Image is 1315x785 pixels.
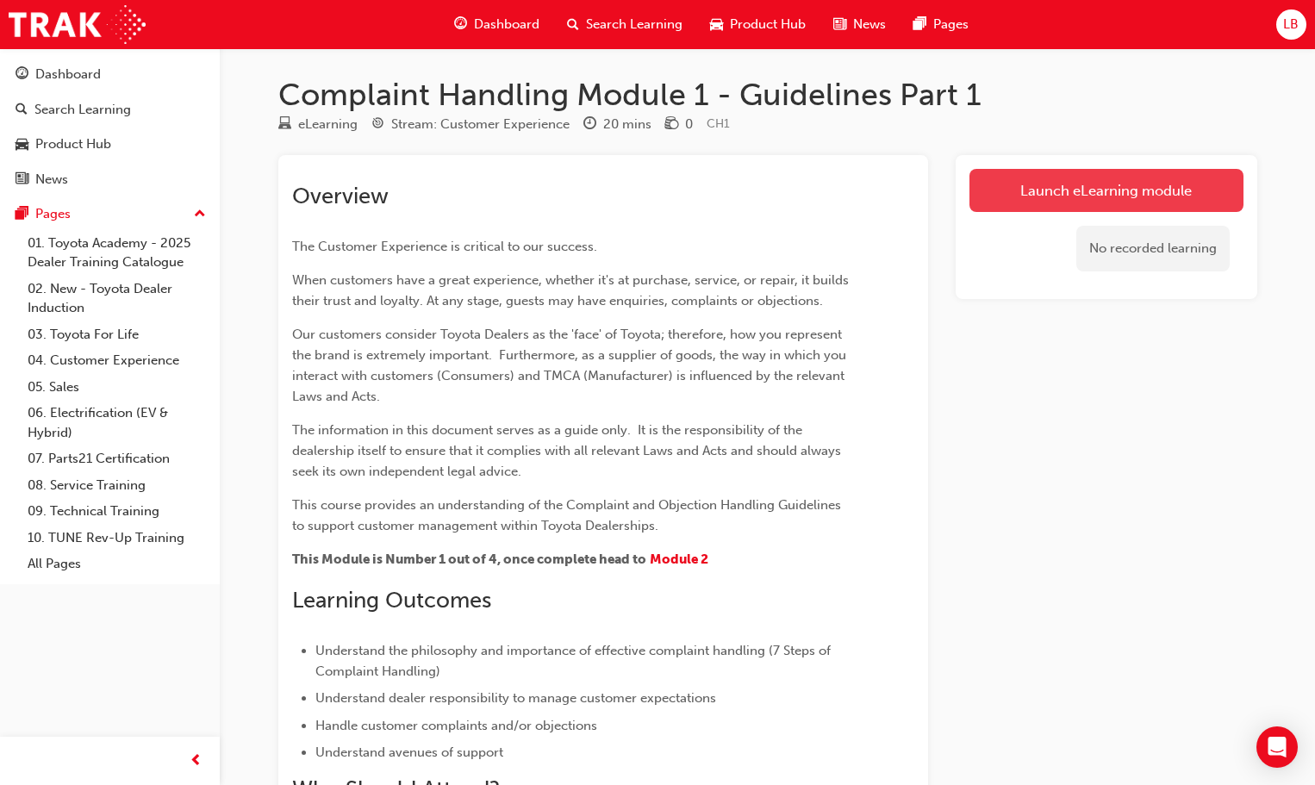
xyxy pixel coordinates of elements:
span: The Customer Experience is critical to our success. [292,239,597,254]
div: No recorded learning [1076,226,1230,271]
span: LB [1283,15,1299,34]
span: clock-icon [583,117,596,133]
a: guage-iconDashboard [440,7,553,42]
div: 0 [685,115,693,134]
button: Pages [7,198,213,230]
span: guage-icon [16,67,28,83]
a: 03. Toyota For Life [21,321,213,348]
div: Type [278,114,358,135]
span: search-icon [567,14,579,35]
div: 20 mins [603,115,651,134]
a: pages-iconPages [900,7,982,42]
a: 05. Sales [21,374,213,401]
span: Understand the philosophy and importance of effective complaint handling (7 Steps of Complaint Ha... [315,643,834,679]
a: news-iconNews [820,7,900,42]
a: 06. Electrification (EV & Hybrid) [21,400,213,445]
a: All Pages [21,551,213,577]
button: DashboardSearch LearningProduct HubNews [7,55,213,198]
span: Understand dealer responsibility to manage customer expectations [315,690,716,706]
button: LB [1276,9,1306,40]
span: pages-icon [16,207,28,222]
a: car-iconProduct Hub [696,7,820,42]
div: eLearning [298,115,358,134]
div: Dashboard [35,65,101,84]
div: Search Learning [34,100,131,120]
div: Stream: Customer Experience [391,115,570,134]
div: Pages [35,204,71,224]
span: Product Hub [730,15,806,34]
span: up-icon [194,203,206,226]
span: Overview [292,183,389,209]
a: 01. Toyota Academy - 2025 Dealer Training Catalogue [21,230,213,276]
div: Product Hub [35,134,111,154]
div: Price [665,114,693,135]
span: news-icon [833,14,846,35]
span: search-icon [16,103,28,118]
a: Module 2 [650,551,708,567]
span: pages-icon [913,14,926,35]
span: Dashboard [474,15,539,34]
a: 02. New - Toyota Dealer Induction [21,276,213,321]
a: 09. Technical Training [21,498,213,525]
span: target-icon [371,117,384,133]
span: The information in this document serves as a guide only. It is the responsibility of the dealersh... [292,422,844,479]
span: News [853,15,886,34]
div: Open Intercom Messenger [1256,726,1298,768]
a: search-iconSearch Learning [553,7,696,42]
span: Pages [933,15,969,34]
span: car-icon [710,14,723,35]
a: 10. TUNE Rev-Up Training [21,525,213,551]
span: Handle customer complaints and/or objections [315,718,597,733]
span: Learning resource code [707,116,730,131]
a: Product Hub [7,128,213,160]
span: prev-icon [190,751,203,772]
span: This Module is Number 1 out of 4, once complete head to [292,551,646,567]
h1: Complaint Handling Module 1 - Guidelines Part 1 [278,76,1257,114]
span: Search Learning [586,15,682,34]
a: Search Learning [7,94,213,126]
div: News [35,170,68,190]
span: car-icon [16,137,28,153]
a: 07. Parts21 Certification [21,445,213,472]
span: When customers have a great experience, whether it's at purchase, service, or repair, it builds t... [292,272,852,308]
span: This course provides an understanding of the Complaint and Objection Handling Guidelines to suppo... [292,497,844,533]
a: News [7,164,213,196]
span: Understand avenues of support [315,745,503,760]
a: 08. Service Training [21,472,213,499]
a: Dashboard [7,59,213,90]
img: Trak [9,5,146,44]
a: 04. Customer Experience [21,347,213,374]
span: money-icon [665,117,678,133]
div: Duration [583,114,651,135]
span: guage-icon [454,14,467,35]
span: news-icon [16,172,28,188]
span: learningResourceType_ELEARNING-icon [278,117,291,133]
div: Stream [371,114,570,135]
a: Launch eLearning module [969,169,1243,212]
span: Our customers consider Toyota Dealers as the 'face' of Toyota; therefore, how you represent the b... [292,327,850,404]
span: Learning Outcomes [292,587,491,614]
